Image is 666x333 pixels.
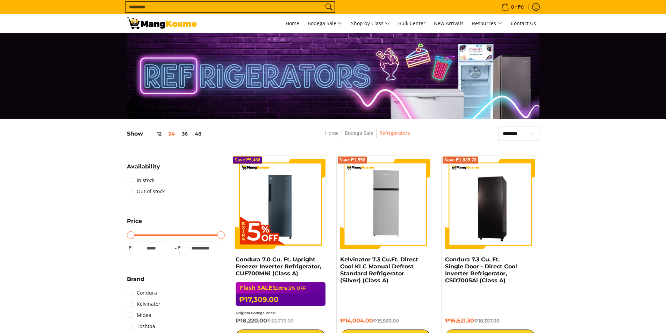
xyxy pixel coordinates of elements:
[127,17,197,29] img: Bodega Sale Refrigerator l Mang Kosme: Home Appliances Warehouse Sale
[127,310,151,321] a: Midea
[348,14,393,33] a: Shop by Class
[468,14,506,33] a: Resources
[339,158,365,162] span: Save ₱1,556
[127,321,155,332] a: Toshiba
[178,131,191,137] button: 36
[304,14,346,33] a: Bodega Sale
[395,14,429,33] a: Bulk Center
[286,20,299,27] span: Home
[510,5,515,9] span: 0
[351,19,390,28] span: Shop by Class
[444,158,477,162] span: Save ₱1,835.70
[127,175,155,186] a: In stock
[340,317,430,324] h6: ₱14,004.00
[235,158,261,162] span: Save ₱5,466
[445,256,517,284] a: Condura 7.3 Cu. Ft. Single Door - Direct Cool Inverter Refrigerator, CSD700SAi (Class A)
[308,19,343,28] span: Bodega Sale
[176,244,183,251] span: ₱
[127,164,160,169] span: Availability
[345,130,373,136] a: Bodega Sale
[511,20,536,27] span: Contact Us
[236,294,326,306] h6: ₱17,309.00
[127,298,160,310] a: Kelvinator
[127,218,142,229] summary: Open
[434,20,464,27] span: New Arrivals
[325,130,339,136] a: Home
[236,256,321,277] a: Condura 7.0 Cu. Ft. Upright Freezer Inverter Refrigerator, CUF700MNi (Class A)
[236,311,276,315] small: Original Bodega Price:
[517,5,525,9] span: ₱0
[472,19,502,28] span: Resources
[127,130,205,137] h5: Show
[127,244,134,251] span: ₱
[507,14,539,33] a: Contact Us
[445,317,535,324] h6: ₱16,521.30
[340,256,418,284] a: Kelvinator 7.3 Cu.Ft. Direct Cool KLC Manual Defrost Standard Refrigerator (Silver) (Class A)
[236,317,326,324] h6: ₱18,220.00
[430,14,467,33] a: New Arrivals
[127,186,165,197] a: Out of stock
[274,129,461,145] nav: Breadcrumbs
[499,3,526,11] span: •
[127,276,144,287] summary: Open
[127,218,142,224] span: Price
[127,287,157,298] a: Condura
[340,159,430,249] img: Kelvinator 7.3 Cu.Ft. Direct Cool KLC Manual Defrost Standard Refrigerator (Silver) (Class A)
[474,318,500,324] del: ₱18,357.00
[445,160,535,248] img: Condura 7.3 Cu. Ft. Single Door - Direct Cool Inverter Refrigerator, CSD700SAi (Class A)
[379,130,410,136] a: Refrigerators
[143,131,165,137] button: 12
[191,131,205,137] button: 48
[323,2,335,12] button: Search
[165,131,178,137] button: 24
[282,14,303,33] a: Home
[267,318,294,324] del: ₱22,775.00
[236,159,326,249] img: Condura 7.0 Cu. Ft. Upright Freezer Inverter Refrigerator, CUF700MNi (Class A)
[127,164,160,175] summary: Open
[398,20,425,27] span: Bulk Center
[127,276,144,282] span: Brand
[373,318,399,324] del: ₱15,560.00
[204,14,539,33] nav: Main Menu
